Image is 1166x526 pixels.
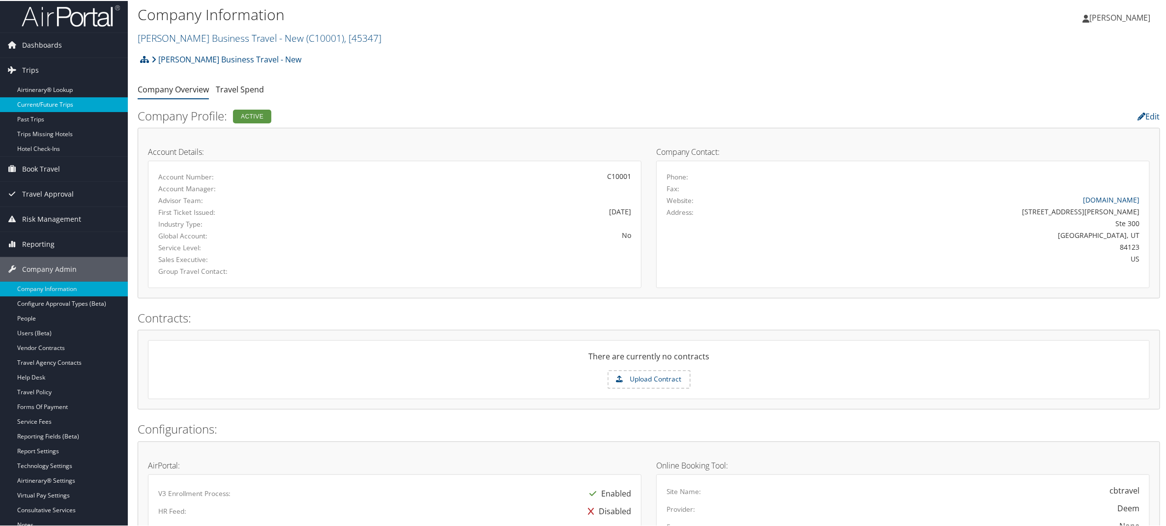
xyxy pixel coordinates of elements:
label: Provider: [667,503,695,513]
label: Account Manager: [158,183,306,193]
div: US [788,253,1139,263]
div: Deem [1117,501,1139,513]
div: There are currently no contracts [148,350,1149,369]
label: Site Name: [667,486,701,496]
a: [PERSON_NAME] Business Travel - New [151,49,301,68]
div: No [321,229,631,239]
label: Industry Type: [158,218,306,228]
label: Service Level: [158,242,306,252]
a: Company Overview [138,83,209,94]
span: Travel Approval [22,181,74,205]
div: [STREET_ADDRESS][PERSON_NAME] [788,205,1139,216]
a: [DOMAIN_NAME] [1083,194,1139,204]
label: Phone: [667,171,688,181]
div: [GEOGRAPHIC_DATA], UT [788,229,1139,239]
a: [PERSON_NAME] Business Travel - New [138,30,381,44]
span: Trips [22,57,39,82]
label: Global Account: [158,230,306,240]
span: [PERSON_NAME] [1089,11,1150,22]
span: ( C10001 ) [306,30,344,44]
label: First Ticket Issued: [158,206,306,216]
div: 84123 [788,241,1139,251]
label: V3 Enrollment Process: [158,488,231,497]
div: Active [233,109,271,122]
label: HR Feed: [158,505,186,515]
span: , [ 45347 ] [344,30,381,44]
a: Edit [1138,110,1160,121]
div: Ste 300 [788,217,1139,228]
h2: Company Profile: [138,107,815,123]
span: Risk Management [22,206,81,231]
a: Travel Spend [216,83,264,94]
label: Address: [667,206,694,216]
div: Enabled [584,484,631,501]
h2: Contracts: [138,309,1160,325]
label: Group Travel Contact: [158,265,306,275]
label: Sales Executive: [158,254,306,263]
span: Book Travel [22,156,60,180]
h4: AirPortal: [148,461,641,468]
h4: Company Contact: [656,147,1150,155]
div: C10001 [321,170,631,180]
label: Advisor Team: [158,195,306,205]
div: [DATE] [321,205,631,216]
span: Dashboards [22,32,62,57]
img: airportal-logo.png [22,3,120,27]
h1: Company Information [138,3,819,24]
h4: Online Booking Tool: [656,461,1150,468]
span: Company Admin [22,256,77,281]
label: Upload Contract [609,370,690,387]
label: Account Number: [158,171,306,181]
div: cbtravel [1109,484,1139,496]
label: Fax: [667,183,679,193]
label: Website: [667,195,694,205]
h2: Configurations: [138,420,1160,437]
a: [PERSON_NAME] [1082,2,1160,31]
div: Disabled [583,501,631,519]
h4: Account Details: [148,147,641,155]
span: Reporting [22,231,55,256]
